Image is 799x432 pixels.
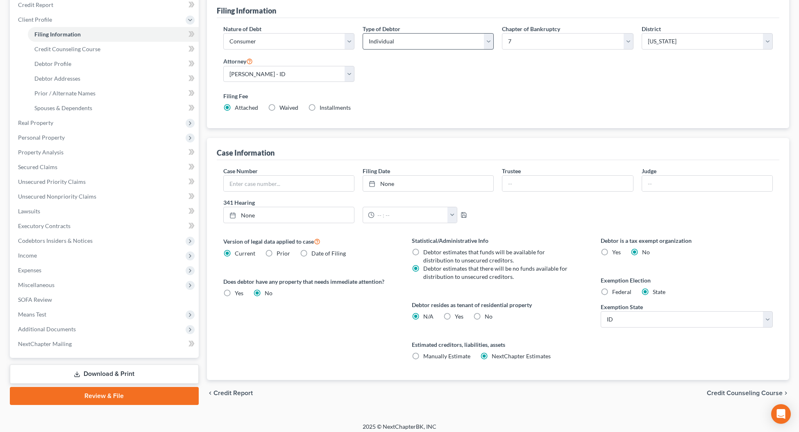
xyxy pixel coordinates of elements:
[34,60,71,67] span: Debtor Profile
[642,249,650,256] span: No
[207,390,253,396] button: chevron_left Credit Report
[223,277,396,286] label: Does debtor have any property that needs immediate attention?
[502,176,633,191] input: --
[18,178,86,185] span: Unsecured Priority Claims
[10,387,199,405] a: Review & File
[502,25,560,33] label: Chapter of Bankruptcy
[224,176,354,191] input: Enter case number...
[642,25,661,33] label: District
[34,104,92,111] span: Spouses & Dependents
[18,119,53,126] span: Real Property
[771,404,791,424] div: Open Intercom Messenger
[10,364,199,384] a: Download & Print
[612,288,631,295] span: Federal
[28,101,199,115] a: Spouses & Dependents
[224,207,354,223] a: None
[375,207,448,223] input: -- : --
[412,301,584,309] label: Debtor resides as tenant of residential property
[223,236,396,246] label: Version of legal data applied to case
[707,390,789,396] button: Credit Counseling Course chevron_right
[279,104,298,111] span: Waived
[28,86,199,101] a: Prior / Alternate Names
[223,167,258,175] label: Case Number
[11,219,199,233] a: Executory Contracts
[18,267,41,274] span: Expenses
[18,252,37,259] span: Income
[423,353,470,360] span: Manually Estimate
[277,250,290,257] span: Prior
[235,250,255,257] span: Current
[28,57,199,71] a: Debtor Profile
[601,276,773,285] label: Exemption Election
[707,390,783,396] span: Credit Counseling Course
[28,71,199,86] a: Debtor Addresses
[18,134,65,141] span: Personal Property
[207,390,213,396] i: chevron_left
[217,6,276,16] div: Filing Information
[601,303,643,311] label: Exemption State
[492,353,551,360] span: NextChapter Estimates
[11,204,199,219] a: Lawsuits
[642,167,656,175] label: Judge
[18,16,52,23] span: Client Profile
[28,27,199,42] a: Filing Information
[34,75,80,82] span: Debtor Addresses
[18,311,46,318] span: Means Test
[783,390,789,396] i: chevron_right
[11,292,199,307] a: SOFA Review
[11,145,199,160] a: Property Analysis
[18,340,72,347] span: NextChapter Mailing
[18,149,64,156] span: Property Analysis
[223,25,261,33] label: Nature of Debt
[18,237,93,244] span: Codebtors Insiders & Notices
[18,193,96,200] span: Unsecured Nonpriority Claims
[423,249,545,264] span: Debtor estimates that funds will be available for distribution to unsecured creditors.
[28,42,199,57] a: Credit Counseling Course
[612,249,621,256] span: Yes
[412,236,584,245] label: Statistical/Administrative Info
[18,208,40,215] span: Lawsuits
[320,104,351,111] span: Installments
[11,337,199,351] a: NextChapter Mailing
[363,167,390,175] label: Filing Date
[265,290,272,296] span: No
[601,236,773,245] label: Debtor is a tax exempt organization
[235,104,258,111] span: Attached
[18,296,52,303] span: SOFA Review
[363,176,493,191] a: None
[18,222,70,229] span: Executory Contracts
[18,326,76,332] span: Additional Documents
[363,25,400,33] label: Type of Debtor
[11,174,199,189] a: Unsecured Priority Claims
[412,340,584,349] label: Estimated creditors, liabilities, assets
[311,250,346,257] span: Date of Filing
[219,198,498,207] label: 341 Hearing
[34,45,100,52] span: Credit Counseling Course
[18,1,53,8] span: Credit Report
[11,189,199,204] a: Unsecured Nonpriority Claims
[18,281,54,288] span: Miscellaneous
[223,56,253,66] label: Attorney
[423,265,567,280] span: Debtor estimates that there will be no funds available for distribution to unsecured creditors.
[34,31,81,38] span: Filing Information
[642,176,772,191] input: --
[455,313,463,320] span: Yes
[34,90,95,97] span: Prior / Alternate Names
[653,288,665,295] span: State
[223,92,773,100] label: Filing Fee
[18,163,57,170] span: Secured Claims
[502,167,521,175] label: Trustee
[213,390,253,396] span: Credit Report
[11,160,199,174] a: Secured Claims
[235,290,243,296] span: Yes
[217,148,275,158] div: Case Information
[485,313,493,320] span: No
[423,313,434,320] span: N/A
